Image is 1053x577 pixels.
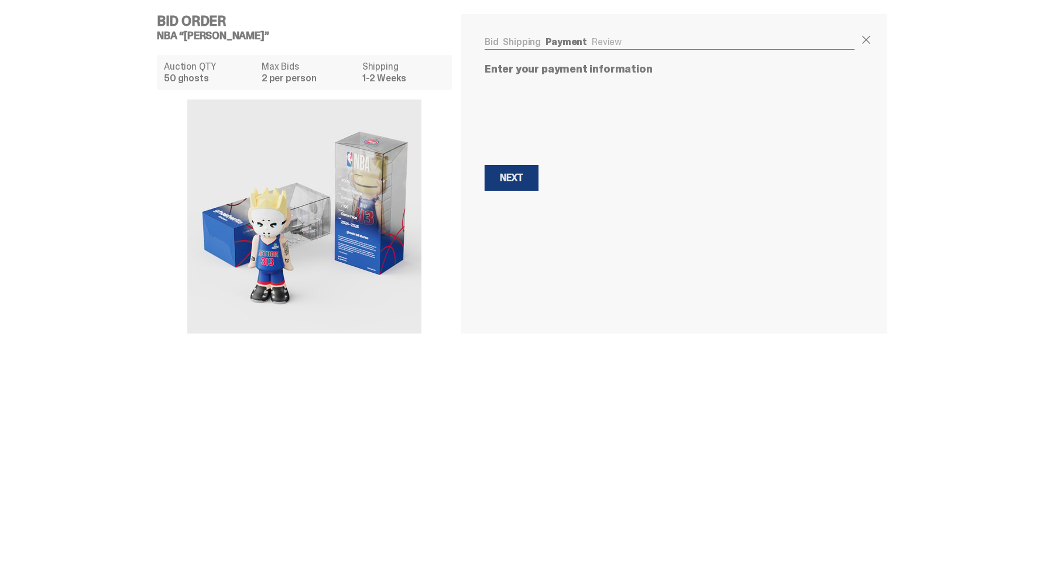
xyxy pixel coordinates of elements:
[157,14,461,28] h4: Bid Order
[164,62,255,71] dt: Auction QTY
[187,99,421,334] img: product image
[262,74,355,83] dd: 2 per person
[482,81,857,158] iframe: Secure payment input frame
[362,74,445,83] dd: 1-2 Weeks
[503,36,541,48] a: Shipping
[485,165,538,191] button: Next
[485,64,855,74] p: Enter your payment information
[157,30,461,41] h5: NBA “[PERSON_NAME]”
[164,74,255,83] dd: 50 ghosts
[485,36,499,48] a: Bid
[546,36,587,48] a: Payment
[500,173,523,183] div: Next
[262,62,355,71] dt: Max Bids
[362,62,445,71] dt: Shipping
